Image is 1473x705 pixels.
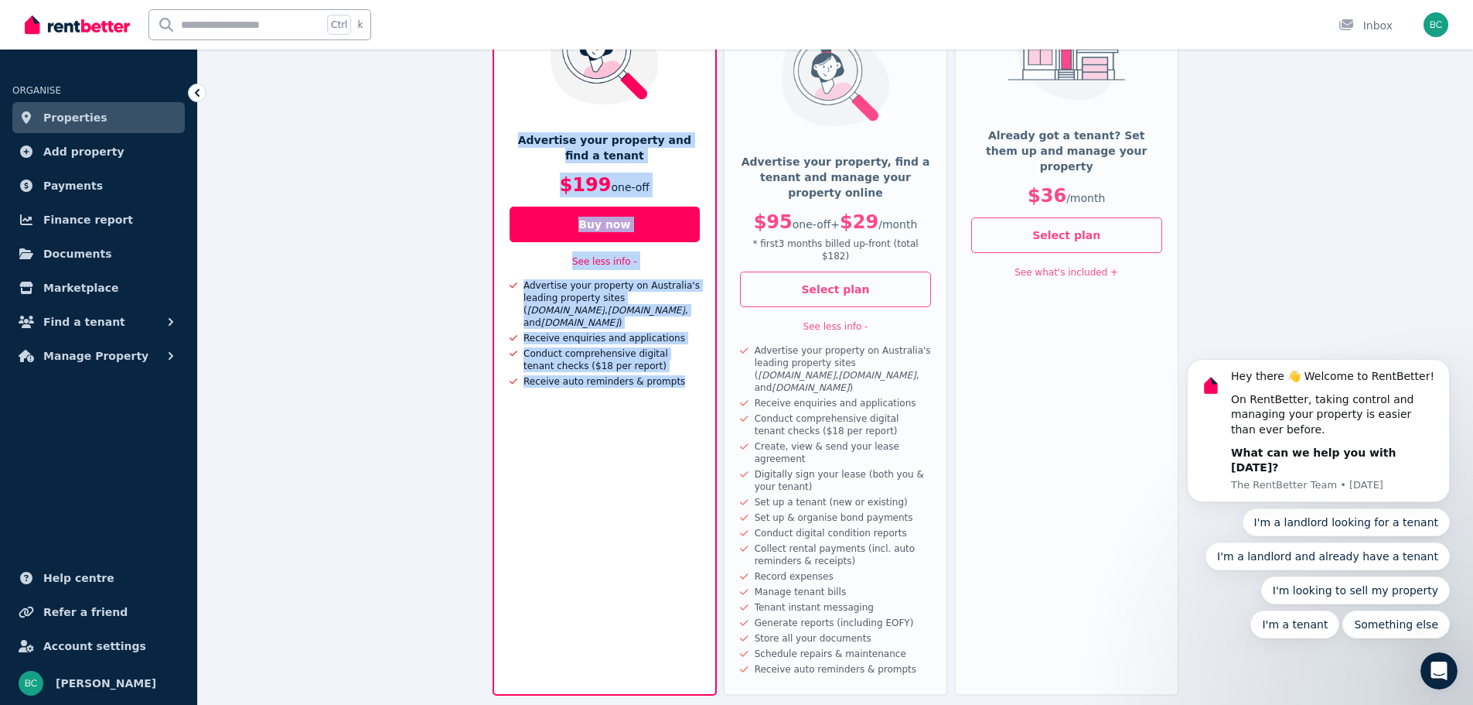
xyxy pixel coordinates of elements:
[830,218,840,231] span: +
[1014,267,1118,278] a: See what's included +
[12,204,185,235] a: Finance report
[517,279,700,329] div: Advertise your property on Australia's leading property sites ( , , and )
[12,238,185,269] a: Documents
[1164,221,1473,663] iframe: Intercom notifications message
[748,601,874,614] div: Tenant instant messaging
[1028,185,1066,207] span: $36
[793,218,831,231] span: one-off
[748,397,916,409] div: Receive enquiries and applications
[12,85,61,96] span: ORGANISE
[748,542,931,567] div: Collect rental payments (incl. auto reminders & receipts)
[517,375,685,388] div: Receive auto reminders & prompts
[748,617,914,629] div: Generate reports (including EOFY)
[43,569,114,587] span: Help centre
[572,256,637,267] a: See less info -
[43,142,124,161] span: Add property
[748,440,931,465] div: Create, view & send your lease agreement
[541,317,619,328] i: [DOMAIN_NAME]
[25,13,130,36] img: RentBetter
[838,370,916,381] i: [DOMAIN_NAME]
[527,305,605,316] i: [DOMAIN_NAME]
[748,527,907,539] div: Conduct digital condition reports
[611,181,650,193] span: one-off
[43,279,118,297] span: Marketplace
[754,211,793,233] span: $95
[740,272,931,307] button: Select plan
[748,496,908,508] div: Set up a tenant (new or existing)
[510,207,701,242] button: Buy now
[740,238,931,262] p: * first 3 month s billed up-front (total $182 )
[43,347,148,365] span: Manage Property
[540,3,668,105] img: Match (Find a Tenant)
[43,245,112,263] span: Documents
[748,570,834,583] div: Record expenses
[1003,3,1130,101] img: Manage & Maintain
[12,563,185,594] a: Help centre
[43,603,128,621] span: Refer a friend
[12,597,185,628] a: Refer a friend
[772,25,899,127] img: Match, Manage & Maintain
[740,154,931,200] p: Advertise your property, find a tenant and manage your property online
[758,370,835,381] i: [DOMAIN_NAME]
[748,468,931,493] div: Digitally sign your lease (both you & your tenant)
[517,332,685,344] div: Receive enquiries and applications
[971,217,1162,253] button: Select plan
[12,306,185,337] button: Find a tenant
[12,102,185,133] a: Properties
[971,128,1162,174] p: Already got a tenant? Set them up and manage your property
[43,637,146,655] span: Account settings
[327,15,351,35] span: Ctrl
[748,632,871,645] div: Store all your documents
[1066,192,1105,204] span: / month
[19,671,43,696] img: Brett Cumming
[43,313,125,331] span: Find a tenant
[748,344,931,394] div: Advertise your property on Australia's leading property sites ( , , and )
[748,648,906,660] div: Schedule repairs & maintenance
[43,176,103,195] span: Payments
[803,321,868,332] a: See less info -
[56,674,156,693] span: [PERSON_NAME]
[12,341,185,371] button: Manage Property
[12,170,185,201] a: Payments
[560,174,612,196] span: $199
[43,108,107,127] span: Properties
[748,412,931,437] div: Conduct comprehensive digital tenant checks ($18 per report)
[357,19,363,31] span: k
[43,210,133,229] span: Finance report
[12,272,185,303] a: Marketplace
[1424,12,1448,37] img: Brett Cumming
[517,347,700,372] div: Conduct comprehensive digital tenant checks ($18 per report)
[748,586,847,598] div: Manage tenant bills
[510,132,701,163] p: Advertise your property and find a tenant
[748,512,913,524] div: Set up & organise bond payments
[1338,18,1393,33] div: Inbox
[878,218,917,231] span: / month
[12,136,185,167] a: Add property
[12,631,185,662] a: Account settings
[1420,652,1458,690] iframe: Intercom live chat
[772,382,849,393] i: [DOMAIN_NAME]
[840,211,878,233] span: $29
[608,305,685,316] i: [DOMAIN_NAME]
[748,663,916,676] div: Receive auto reminders & prompts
